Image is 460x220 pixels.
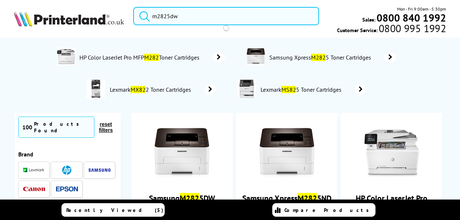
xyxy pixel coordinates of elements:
img: Samsung [89,168,111,172]
mark: MX82 [131,86,146,93]
img: 50G0325-conspage.jpg [238,80,256,98]
span: Lexmark 5 Toner Cartridges [259,86,344,93]
span: Lexmark 2 Toner Cartridges [109,86,194,93]
a: Samsung XpressM2825 Toner Cartridges [269,48,396,67]
button: reset filters [94,121,117,133]
span: Sales: [362,16,375,23]
img: 25B0744-conspage.jpg [87,80,105,98]
span: Recently Viewed (5) [66,207,164,213]
span: 100 [22,124,32,131]
span: Compare Products [284,207,373,213]
span: HP Color LaserJet Pro MFP Toner Cartridges [79,54,202,61]
span: Mon - Fri 9:00am - 5:30pm [397,5,446,12]
span: 0800 995 1992 [378,25,446,32]
img: Canon [23,187,45,191]
a: HP Color LaserJet Pro MFPM282Toner Cartridges [79,48,225,67]
a: HP Color LaserJet Pro MFPM282nw [356,193,427,213]
img: Epson [56,186,78,192]
input: Search product or brand [133,7,319,25]
a: Printerland Logo [14,11,124,28]
img: SL-M2825NDSEE-conspage.jpg [247,48,265,66]
b: 0800 840 1992 [377,11,446,24]
img: 7KW72A-conspage.jpg [57,48,75,66]
mark: MS82 [281,86,296,93]
img: samsung-m2825nd-front-small.jpg [259,126,314,181]
span: Brand [18,151,33,158]
a: LexmarkMX822 Toner Cartridges [109,80,216,99]
a: Samsung XpressM2825ND [242,193,332,203]
img: samsung-m2825nd-front-small.jpg [154,126,209,181]
img: Printerland Logo [14,11,124,27]
mark: M282 [298,193,317,203]
img: HP-M282nw-FrontFacing-Small.jpg [364,126,419,181]
a: Compare Products [272,203,375,217]
mark: M282 [144,54,159,61]
img: Lexmark [23,168,45,172]
a: SamsungM2825DW [149,193,215,203]
a: LexmarkMS825 Toner Cartridges [259,80,366,99]
div: Products Found [34,121,90,134]
img: HP [62,166,71,175]
mark: M282 [180,193,199,203]
span: Customer Service: [337,25,446,34]
mark: M282 [311,54,326,61]
a: Recently Viewed (5) [61,203,165,217]
a: 0800 840 1992 [375,14,446,21]
span: Samsung Xpress 5 Toner Cartridges [269,54,374,61]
